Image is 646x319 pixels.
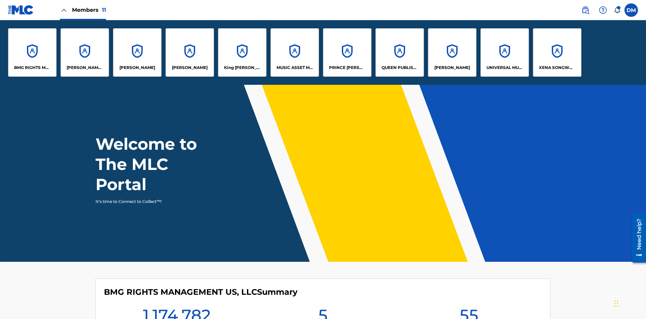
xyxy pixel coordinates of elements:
img: Close [60,6,68,14]
a: Accounts[PERSON_NAME] [113,28,161,77]
div: Help [596,3,610,17]
a: Accounts[PERSON_NAME] [166,28,214,77]
p: King McTesterson [224,65,261,71]
a: Accounts[PERSON_NAME] [428,28,476,77]
a: AccountsQUEEN PUBLISHA [375,28,424,77]
p: PRINCE MCTESTERSON [329,65,366,71]
div: Notifications [614,7,620,13]
a: AccountsPRINCE [PERSON_NAME] [323,28,371,77]
div: User Menu [624,3,638,17]
a: Public Search [579,3,592,17]
a: AccountsUNIVERSAL MUSIC PUB GROUP [480,28,529,77]
a: AccountsKing [PERSON_NAME] [218,28,266,77]
iframe: Resource Center [627,211,646,266]
img: search [581,6,589,14]
img: help [599,6,607,14]
p: MUSIC ASSET MANAGEMENT (MAM) [277,65,313,71]
p: RONALD MCTESTERSON [434,65,470,71]
p: ELVIS COSTELLO [119,65,155,71]
h4: BMG RIGHTS MANAGEMENT US, LLC [104,287,297,297]
p: UNIVERSAL MUSIC PUB GROUP [487,65,523,71]
p: BMG RIGHTS MANAGEMENT US, LLC [14,65,51,71]
a: AccountsMUSIC ASSET MANAGEMENT (MAM) [271,28,319,77]
p: It's time to Connect to Collect™! [96,199,212,205]
a: Accounts[PERSON_NAME] SONGWRITER [61,28,109,77]
p: XENA SONGWRITER [539,65,576,71]
div: Drag [614,293,618,314]
p: EYAMA MCSINGER [172,65,208,71]
a: AccountsXENA SONGWRITER [533,28,581,77]
p: QUEEN PUBLISHA [382,65,418,71]
a: AccountsBMG RIGHTS MANAGEMENT US, LLC [8,28,57,77]
iframe: Chat Widget [612,287,646,319]
span: Members [72,6,106,14]
p: CLEO SONGWRITER [67,65,103,71]
h1: Welcome to The MLC Portal [96,134,221,194]
img: MLC Logo [8,5,34,15]
span: 11 [102,7,106,13]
